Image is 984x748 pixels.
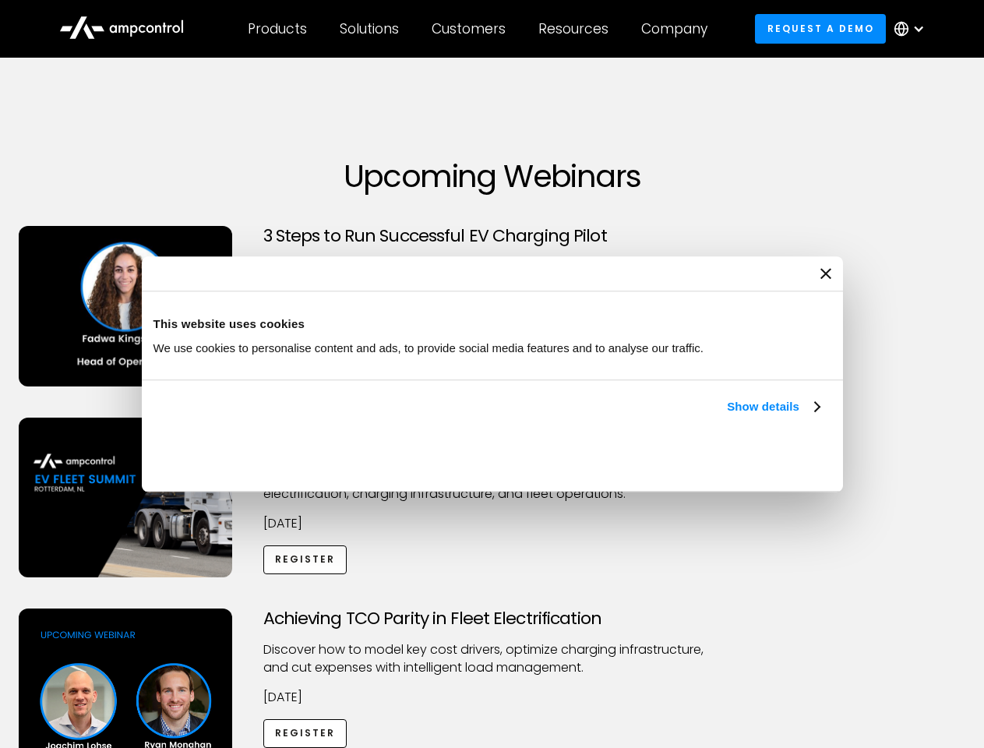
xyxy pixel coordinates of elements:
[538,20,608,37] div: Resources
[755,14,886,43] a: Request a demo
[263,515,721,532] p: [DATE]
[432,20,506,37] div: Customers
[263,609,721,629] h3: Achieving TCO Parity in Fleet Electrification
[19,157,966,195] h1: Upcoming Webinars
[248,20,307,37] div: Products
[153,315,831,333] div: This website uses cookies
[601,434,825,479] button: Okay
[263,545,347,574] a: Register
[263,719,347,748] a: Register
[641,20,707,37] div: Company
[153,341,704,355] span: We use cookies to personalise content and ads, to provide social media features and to analyse ou...
[340,20,399,37] div: Solutions
[263,226,721,246] h3: 3 Steps to Run Successful EV Charging Pilot
[820,268,831,279] button: Close banner
[263,641,721,676] p: Discover how to model key cost drivers, optimize charging infrastructure, and cut expenses with i...
[727,397,819,416] a: Show details
[263,689,721,706] p: [DATE]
